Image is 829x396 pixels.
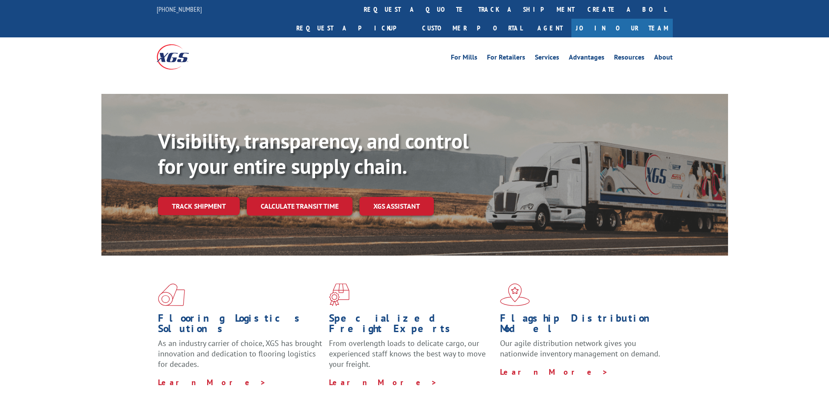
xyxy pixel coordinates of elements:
[500,283,530,306] img: xgs-icon-flagship-distribution-model-red
[416,19,529,37] a: Customer Portal
[451,54,477,63] a: For Mills
[500,338,660,359] span: Our agile distribution network gives you nationwide inventory management on demand.
[158,127,469,180] b: Visibility, transparency, and control for your entire supply chain.
[614,54,644,63] a: Resources
[158,197,240,215] a: Track shipment
[329,283,349,306] img: xgs-icon-focused-on-flooring-red
[247,197,352,216] a: Calculate transit time
[329,377,437,387] a: Learn More >
[158,313,322,338] h1: Flooring Logistics Solutions
[500,367,608,377] a: Learn More >
[529,19,571,37] a: Agent
[158,338,322,369] span: As an industry carrier of choice, XGS has brought innovation and dedication to flooring logistics...
[487,54,525,63] a: For Retailers
[290,19,416,37] a: Request a pickup
[654,54,673,63] a: About
[157,5,202,13] a: [PHONE_NUMBER]
[571,19,673,37] a: Join Our Team
[569,54,604,63] a: Advantages
[329,313,493,338] h1: Specialized Freight Experts
[535,54,559,63] a: Services
[329,338,493,377] p: From overlength loads to delicate cargo, our experienced staff knows the best way to move your fr...
[158,377,266,387] a: Learn More >
[500,313,665,338] h1: Flagship Distribution Model
[359,197,434,216] a: XGS ASSISTANT
[158,283,185,306] img: xgs-icon-total-supply-chain-intelligence-red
